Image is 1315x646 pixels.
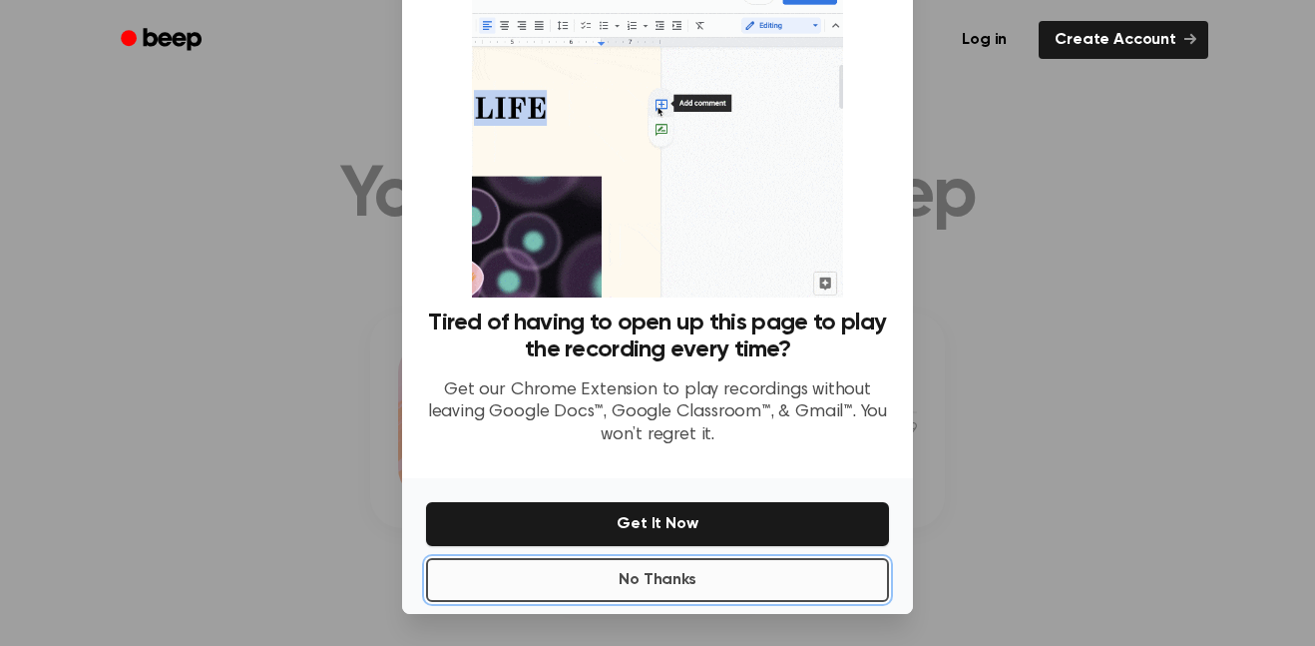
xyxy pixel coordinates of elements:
[426,558,889,602] button: No Thanks
[426,310,889,363] h3: Tired of having to open up this page to play the recording every time?
[107,21,219,60] a: Beep
[426,502,889,546] button: Get It Now
[1039,21,1208,59] a: Create Account
[426,379,889,447] p: Get our Chrome Extension to play recordings without leaving Google Docs™, Google Classroom™, & Gm...
[942,17,1027,63] a: Log in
